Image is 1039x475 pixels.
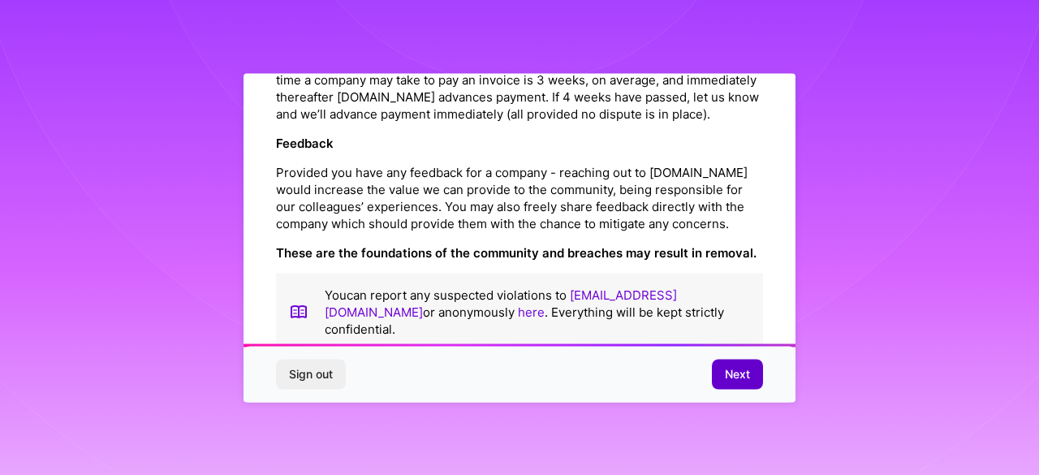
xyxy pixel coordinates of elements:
img: book icon [289,286,308,337]
p: You can report any suspected violations to or anonymously . Everything will be kept strictly conf... [325,286,750,337]
button: Sign out [276,360,346,389]
p: Provided you have any feedback for a company - reaching out to [DOMAIN_NAME] would increase the v... [276,163,763,231]
strong: Feedback [276,135,334,150]
p: Once selected for a mission, please be advised [DOMAIN_NAME] can help facilitate conversations wi... [276,37,763,122]
a: [EMAIL_ADDRESS][DOMAIN_NAME] [325,287,677,319]
strong: These are the foundations of the community and breaches may result in removal. [276,244,757,260]
span: Sign out [289,366,333,382]
span: Next [725,366,750,382]
a: here [518,304,545,319]
button: Next [712,360,763,389]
